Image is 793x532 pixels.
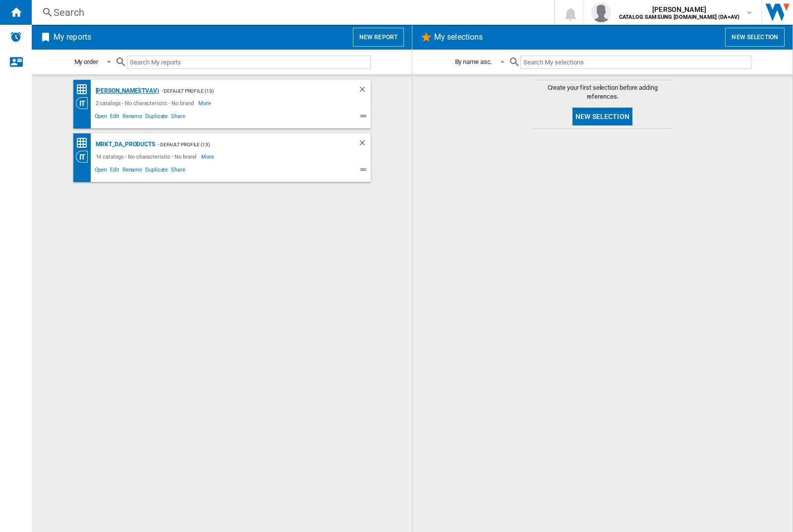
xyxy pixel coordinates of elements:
[198,97,213,109] span: More
[109,112,121,123] span: Edit
[144,112,170,123] span: Duplicate
[170,112,187,123] span: Share
[144,165,170,177] span: Duplicate
[725,28,785,47] button: New selection
[619,14,739,20] b: CATALOG SAMSUNG [DOMAIN_NAME] (DA+AV)
[520,56,751,69] input: Search My selections
[201,151,216,163] span: More
[353,28,404,47] button: New report
[74,58,98,65] div: My order
[358,85,371,97] div: Delete
[54,5,528,19] div: Search
[127,56,371,69] input: Search My reports
[93,85,159,97] div: [PERSON_NAME](TVAV)
[121,165,144,177] span: Rename
[76,97,93,109] div: Category View
[170,165,187,177] span: Share
[455,58,492,65] div: By name asc.
[432,28,485,47] h2: My selections
[591,2,611,22] img: profile.jpg
[109,165,121,177] span: Edit
[155,138,338,151] div: - Default profile (13)
[159,85,338,97] div: - Default profile (13)
[93,151,202,163] div: 14 catalogs - No characteristic - No brand
[10,31,22,43] img: alerts-logo.svg
[572,108,632,125] button: New selection
[93,165,109,177] span: Open
[121,112,144,123] span: Rename
[76,83,93,96] div: Price Matrix
[93,97,199,109] div: 2 catalogs - No characteristic - No brand
[93,112,109,123] span: Open
[76,151,93,163] div: Category View
[76,137,93,149] div: Price Matrix
[533,83,672,101] span: Create your first selection before adding references.
[358,138,371,151] div: Delete
[52,28,93,47] h2: My reports
[619,4,739,14] span: [PERSON_NAME]
[93,138,155,151] div: MRKT_DA_PRODUCTS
